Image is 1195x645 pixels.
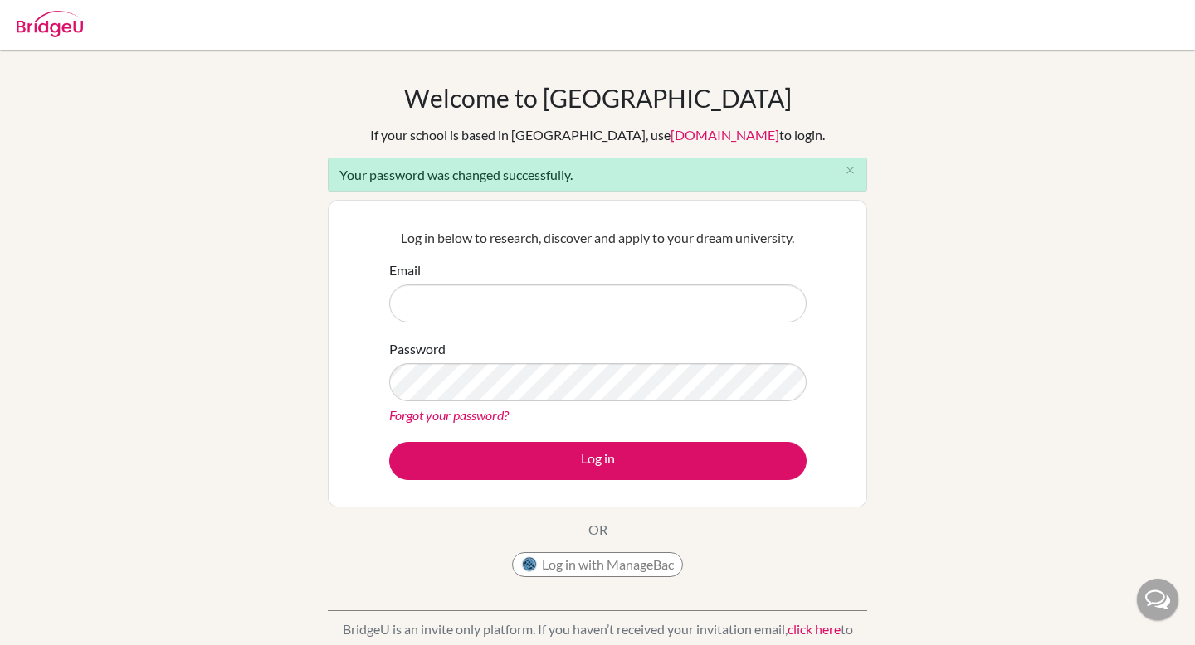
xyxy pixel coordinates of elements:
button: Log in [389,442,807,480]
div: If your school is based in [GEOGRAPHIC_DATA], use to login. [370,125,825,145]
a: click here [788,621,841,637]
label: Password [389,339,446,359]
p: Log in below to research, discover and apply to your dream university. [389,228,807,248]
i: close [844,164,856,177]
a: Forgot your password? [389,407,509,423]
div: Your password was changed successfully. [328,158,867,192]
img: Bridge-U [17,11,83,37]
label: Email [389,260,421,280]
a: [DOMAIN_NAME] [671,127,779,143]
button: Close [833,158,866,183]
h1: Welcome to [GEOGRAPHIC_DATA] [404,83,792,113]
p: OR [588,520,607,540]
button: Log in with ManageBac [512,552,683,577]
